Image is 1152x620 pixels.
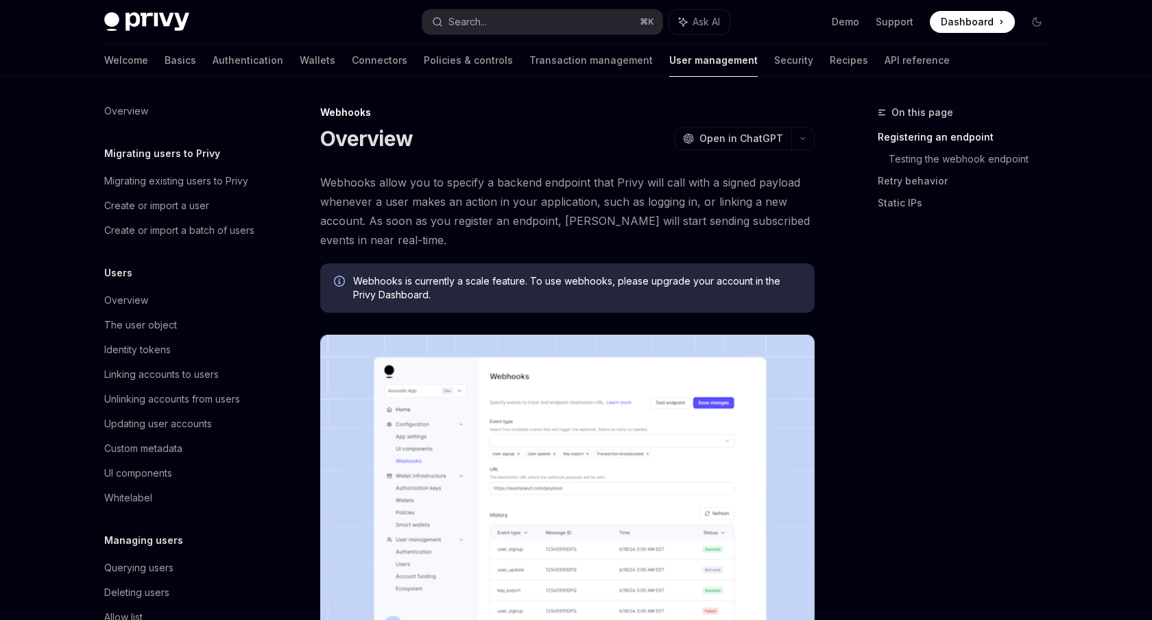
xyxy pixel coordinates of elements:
svg: Info [334,276,348,289]
a: User management [669,44,758,77]
a: Create or import a batch of users [93,218,269,243]
div: Create or import a batch of users [104,222,254,239]
a: Support [876,15,913,29]
a: Retry behavior [878,170,1059,192]
button: Ask AI [669,10,730,34]
a: Connectors [352,44,407,77]
span: Webhooks is currently a scale feature. To use webhooks, please upgrade your account in the Privy ... [353,274,801,302]
span: On this page [891,104,953,121]
h5: Managing users [104,532,183,549]
div: Search... [448,14,487,30]
span: Ask AI [693,15,720,29]
a: Identity tokens [93,337,269,362]
a: Overview [93,288,269,313]
a: Static IPs [878,192,1059,214]
a: Transaction management [529,44,653,77]
div: Deleting users [104,584,169,601]
button: Toggle dark mode [1026,11,1048,33]
a: Recipes [830,44,868,77]
a: Whitelabel [93,486,269,510]
a: Custom metadata [93,436,269,461]
button: Search...⌘K [422,10,662,34]
a: Unlinking accounts from users [93,387,269,412]
a: Linking accounts to users [93,362,269,387]
a: Testing the webhook endpoint [889,148,1059,170]
a: Migrating existing users to Privy [93,169,269,193]
div: The user object [104,317,177,333]
div: Migrating existing users to Privy [104,173,248,189]
a: Overview [93,99,269,123]
a: Registering an endpoint [878,126,1059,148]
a: Basics [165,44,196,77]
a: Wallets [300,44,335,77]
div: Identity tokens [104,342,171,358]
a: UI components [93,461,269,486]
div: Updating user accounts [104,416,212,432]
a: Security [774,44,813,77]
div: Unlinking accounts from users [104,391,240,407]
a: API reference [885,44,950,77]
a: Demo [832,15,859,29]
a: Create or import a user [93,193,269,218]
span: Webhooks allow you to specify a backend endpoint that Privy will call with a signed payload whene... [320,173,815,250]
div: Overview [104,103,148,119]
h5: Migrating users to Privy [104,145,220,162]
span: ⌘ K [640,16,654,27]
a: Policies & controls [424,44,513,77]
div: Custom metadata [104,440,182,457]
div: Create or import a user [104,198,209,214]
div: Whitelabel [104,490,152,506]
a: Deleting users [93,580,269,605]
a: Querying users [93,556,269,580]
span: Open in ChatGPT [699,132,783,145]
h1: Overview [320,126,413,151]
a: The user object [93,313,269,337]
a: Updating user accounts [93,412,269,436]
span: Dashboard [941,15,994,29]
a: Dashboard [930,11,1015,33]
h5: Users [104,265,132,281]
div: Overview [104,292,148,309]
img: dark logo [104,12,189,32]
div: Webhooks [320,106,815,119]
div: UI components [104,465,172,481]
button: Open in ChatGPT [674,127,791,150]
div: Linking accounts to users [104,366,219,383]
div: Querying users [104,560,173,576]
a: Authentication [213,44,283,77]
a: Welcome [104,44,148,77]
